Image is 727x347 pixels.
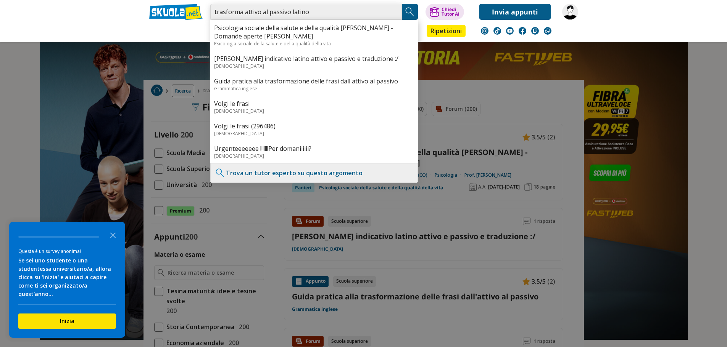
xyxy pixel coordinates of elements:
a: Volgi le frasi [214,99,414,108]
img: Trova un tutor esperto [214,167,226,179]
div: [DEMOGRAPHIC_DATA] [214,130,414,137]
button: Close the survey [105,227,121,242]
div: Questa è un survey anonima! [18,248,116,255]
a: Appunti [208,25,243,38]
div: Chiedi Tutor AI [442,7,459,16]
div: [DEMOGRAPHIC_DATA] [214,153,414,159]
a: Trova un tutor esperto su questo argomento [226,169,363,177]
a: Guida pratica alla trasformazione delle frasi dall'attivo al passivo [214,77,414,85]
div: Grammatica inglese [214,85,414,92]
button: ChiediTutor AI [426,4,464,20]
div: Survey [9,222,125,338]
a: Invia appunti [479,4,551,20]
div: [DEMOGRAPHIC_DATA] [214,63,414,69]
img: instagram [481,27,488,35]
img: tiktok [493,27,501,35]
a: Psicologia sociale della salute e della qualità [PERSON_NAME] - Domande aperte [PERSON_NAME] [214,24,414,40]
img: facebook [519,27,526,35]
div: Psicologia sociale della salute e della qualità della vita [214,40,414,47]
input: Cerca appunti, riassunti o versioni [210,4,402,20]
img: youtube [506,27,514,35]
img: adelepalmieri [562,4,578,20]
button: Inizia [18,313,116,329]
img: twitch [531,27,539,35]
div: Se sei uno studente o una studentessa universitario/a, allora clicca su 'Inizia' e aiutaci a capi... [18,256,116,298]
a: Volgi le frasi (296486) [214,122,414,130]
a: Ripetizioni [427,25,466,37]
img: Cerca appunti, riassunti o versioni [404,6,416,18]
a: Urgenteeeeeee !!!!!!!Per domaniiiiii? [214,144,414,153]
div: [DEMOGRAPHIC_DATA] [214,108,414,114]
button: Search Button [402,4,418,20]
img: WhatsApp [544,27,551,35]
a: [PERSON_NAME] indicativo latino attivo e passivo e traduzione :/ [214,54,414,63]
